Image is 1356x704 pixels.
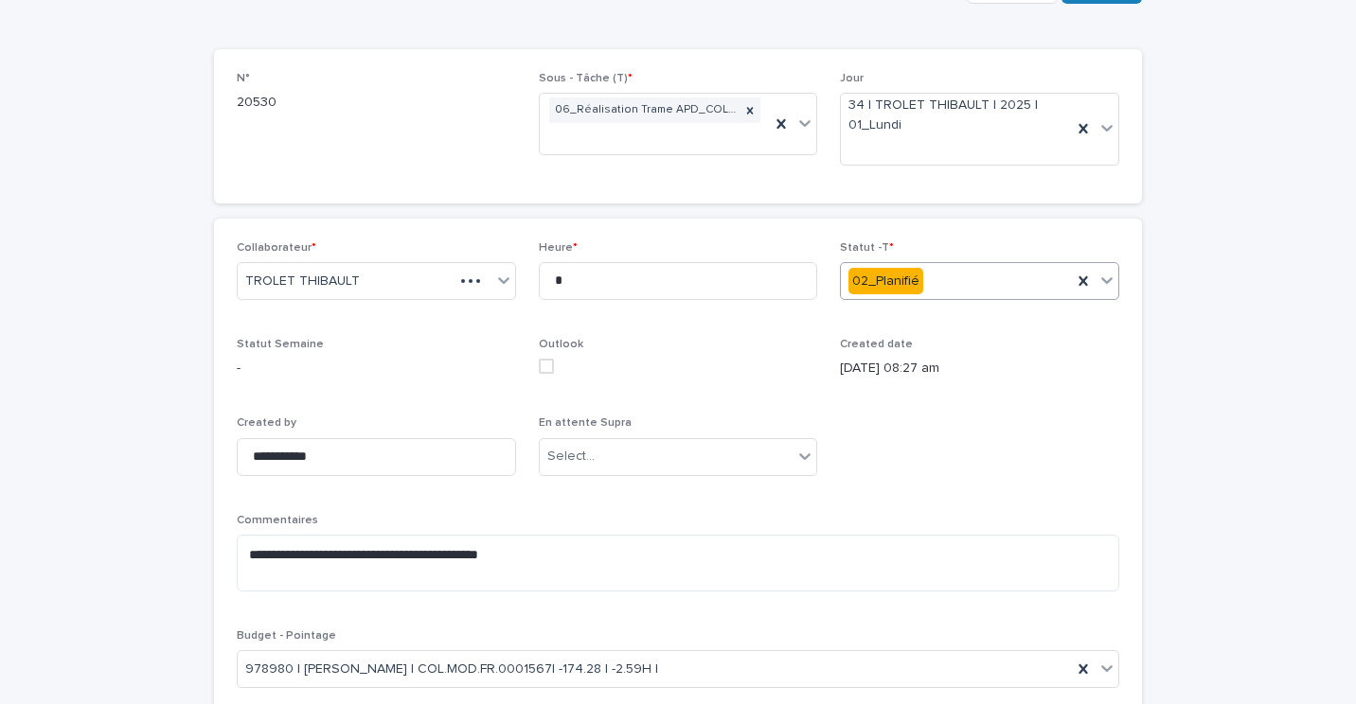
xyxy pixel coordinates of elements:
[547,447,595,466] div: Select...
[245,660,658,679] span: 978980 | [PERSON_NAME] | COL.MOD.FR.0001567| -174.28 | -2.59H |
[848,96,1064,135] span: 34 | TROLET THIBAULT | 2025 | 01_Lundi
[237,93,516,113] p: 20530
[237,339,324,350] span: Statut Semaine
[539,73,633,84] span: Sous - Tâche (T)
[840,242,894,254] span: Statut -T
[840,73,864,84] span: Jour
[539,417,632,429] span: En attente Supra
[539,339,583,350] span: Outlook
[237,242,316,254] span: Collaborateur
[237,630,336,642] span: Budget - Pointage
[539,242,578,254] span: Heure
[245,272,360,291] span: TROLET THIBAULT
[840,359,1119,378] p: [DATE] 08:27 am
[848,268,923,295] div: 02_Planifié
[840,339,913,350] span: Created date
[237,417,296,429] span: Created by
[237,73,250,84] span: N°
[237,359,516,378] p: -
[549,97,740,123] div: 06_Réalisation Trame APD_COL.MOD.FR.0001567
[237,515,318,526] span: Commentaires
